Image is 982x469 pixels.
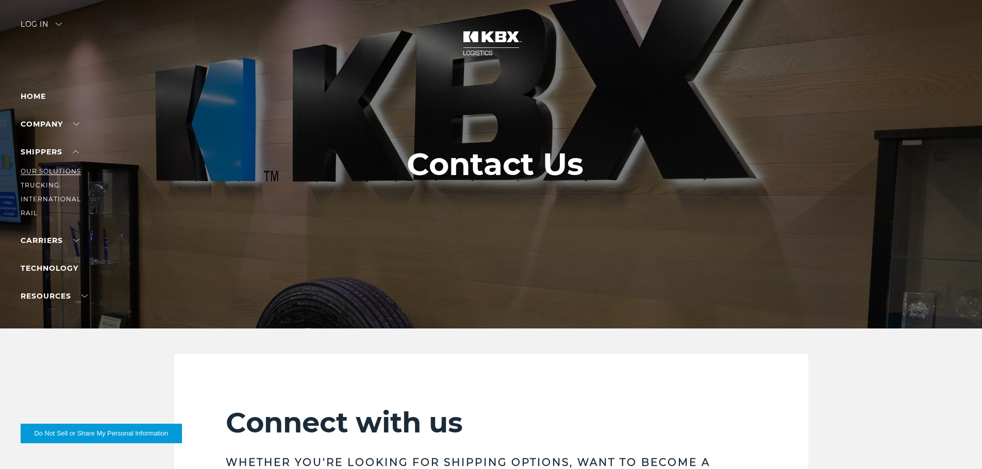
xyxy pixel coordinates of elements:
h2: Connect with us [226,406,757,440]
a: Carriers [21,236,79,245]
a: RESOURCES [21,291,88,301]
a: RAIL [21,209,38,217]
iframe: Chat Widget [930,420,982,469]
h1: Contact Us [407,147,584,182]
a: International [21,195,81,203]
a: SHIPPERS [21,147,79,157]
img: arrow [56,23,62,26]
button: Do Not Sell or Share My Personal Information [21,424,182,443]
a: Our Solutions [21,167,81,175]
a: Home [21,92,46,101]
div: Log in [21,21,62,36]
a: Technology [21,264,78,273]
img: kbx logo [453,21,530,66]
a: Trucking [21,181,59,189]
a: Company [21,119,79,129]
